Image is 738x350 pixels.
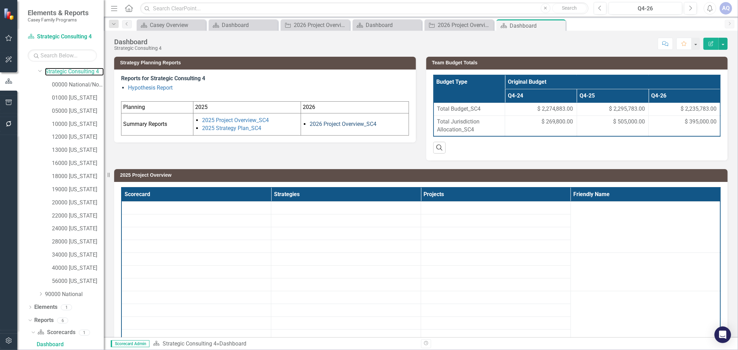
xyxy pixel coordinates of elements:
div: 2026 Project Overview [438,21,492,29]
a: 2026 Project Overview_SC4 [310,121,376,127]
span: Scorecard Admin [111,340,149,347]
span: Search [562,5,577,11]
h3: Strategy Planning Reports [120,60,412,65]
a: Strategic Consulting 4 [28,33,97,41]
a: 2026 Project Overview [426,21,492,29]
td: Planning [121,101,193,113]
div: 1 [79,330,90,335]
button: Search [552,3,587,13]
a: Casey Overview [138,21,204,29]
a: 40000 [US_STATE] [52,264,104,272]
div: Casey Overview [150,21,204,29]
div: 2026 Project Overview [294,21,348,29]
div: Dashboard [222,21,276,29]
input: Search ClearPoint... [140,2,589,15]
span: $ 2,235,783.00 [681,105,717,113]
a: 12000 [US_STATE] [52,133,104,141]
td: 2025 [193,101,301,113]
a: 00000 National/No Jurisdiction (SC4) [52,81,104,89]
a: 2025 Project Overview_SC4 [202,117,269,123]
a: Scorecards [37,329,75,337]
span: Elements & Reports [28,9,89,17]
strong: Reports for Strategic Consulting 4 [121,75,205,82]
a: 34000 [US_STATE] [52,251,104,259]
div: Dashboard [366,21,420,29]
span: $ 269,800.00 [541,118,573,126]
a: 56000 [US_STATE] [52,277,104,285]
div: Dashboard [510,21,564,30]
a: 18000 [US_STATE] [52,173,104,181]
div: » [153,340,416,348]
a: Elements [34,303,57,311]
input: Search Below... [28,49,97,62]
span: Total Jurisdiction Allocation_SC4 [437,118,502,134]
a: 22000 [US_STATE] [52,212,104,220]
a: Reports [34,316,54,324]
h3: 2025 Project Overview [120,173,724,178]
span: Total Budget_SC4 [437,105,502,113]
a: 20000 [US_STATE] [52,199,104,207]
a: 2026 Project Overview [282,21,348,29]
span: $ 2,274,883.00 [537,105,573,113]
p: Summary Reports [123,120,191,128]
div: Q4-26 [611,4,680,13]
a: 01000 [US_STATE] [52,94,104,102]
a: 28000 [US_STATE] [52,238,104,246]
a: Strategic Consulting 4 [163,340,217,347]
a: 24000 [US_STATE] [52,225,104,233]
a: Dashboard [210,21,276,29]
a: 13000 [US_STATE] [52,146,104,154]
a: 05000 [US_STATE] [52,107,104,115]
div: 6 [57,317,68,323]
div: 1 [61,304,72,310]
td: 2026 [301,101,409,113]
span: $ 395,000.00 [685,118,717,126]
span: $ 2,295,783.00 [609,105,645,113]
div: Strategic Consulting 4 [114,46,162,51]
img: ClearPoint Strategy [3,8,16,20]
a: Strategic Consulting 4 [45,68,104,76]
a: Hypothesis Report [128,84,173,91]
div: Dashboard [219,340,246,347]
div: Dashboard [37,341,104,348]
h3: Team Budget Totals [432,60,725,65]
a: Dashboard [354,21,420,29]
a: 10000 [US_STATE] [52,120,104,128]
a: 16000 [US_STATE] [52,159,104,167]
a: 19000 [US_STATE] [52,186,104,194]
div: Dashboard [114,38,162,46]
a: 90000 National [45,291,104,298]
button: Q4-26 [609,2,682,15]
small: Casey Family Programs [28,17,89,22]
button: AQ [720,2,732,15]
a: Dashboard [35,339,104,350]
span: $ 505,000.00 [613,118,645,126]
a: 2025 Strategy Plan_SC4 [202,125,261,131]
div: Open Intercom Messenger [714,326,731,343]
